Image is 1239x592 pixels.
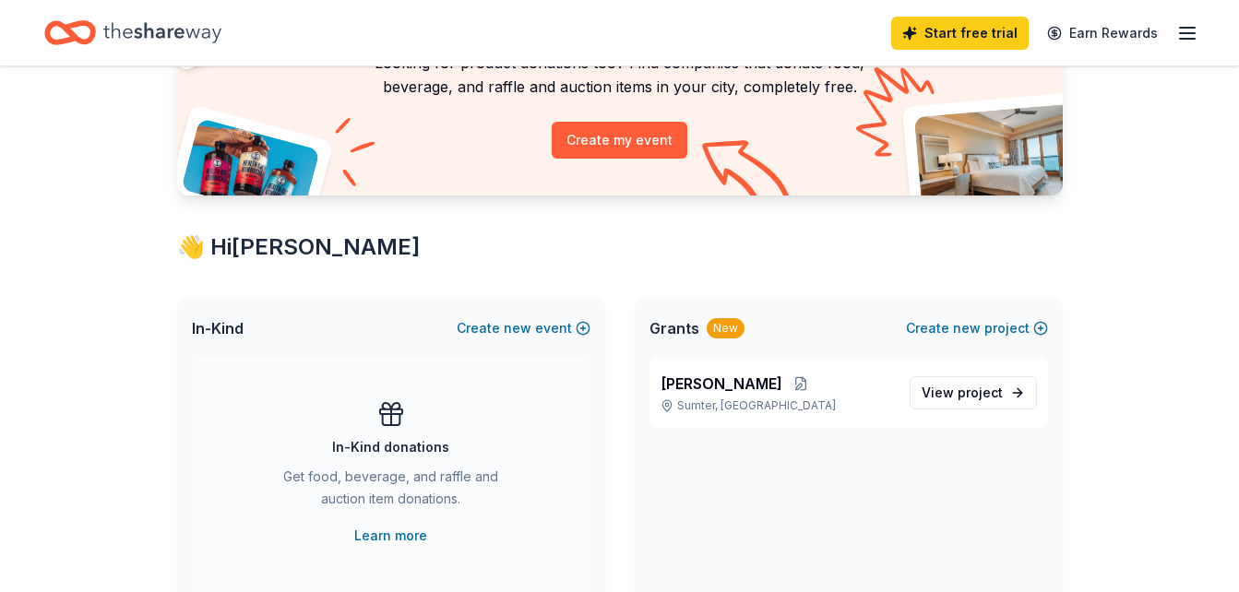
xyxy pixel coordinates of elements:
a: Home [44,11,221,54]
div: 👋 Hi [PERSON_NAME] [177,232,1063,262]
div: Get food, beverage, and raffle and auction item donations. [266,466,517,517]
span: project [958,385,1003,400]
span: new [953,317,981,339]
span: Grants [649,317,699,339]
button: Create my event [552,122,687,159]
p: Sumter, [GEOGRAPHIC_DATA] [661,398,895,413]
a: Start free trial [891,17,1029,50]
img: Curvy arrow [702,140,794,209]
a: Learn more [354,525,427,547]
div: New [707,318,745,338]
a: View project [910,376,1037,409]
button: Createnewproject [906,317,1048,339]
span: [PERSON_NAME] [661,373,782,395]
span: In-Kind [192,317,244,339]
span: View [922,382,1003,404]
span: new [504,317,531,339]
a: Earn Rewards [1036,17,1169,50]
button: Createnewevent [457,317,590,339]
p: Looking for product donations too? Find companies that donate food, beverage, and raffle and auct... [199,51,1041,100]
div: In-Kind donations [332,436,449,458]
